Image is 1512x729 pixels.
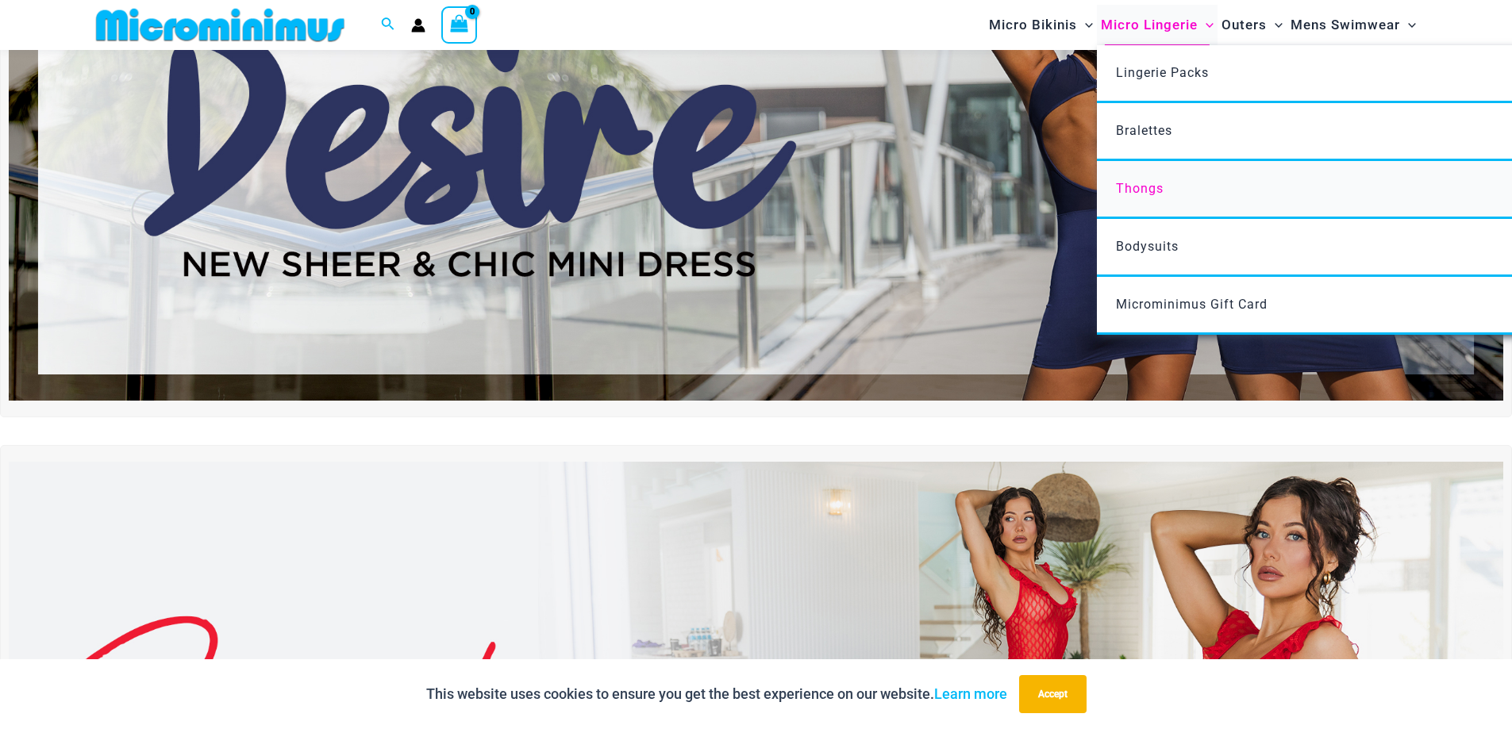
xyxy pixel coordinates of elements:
button: Accept [1019,675,1087,713]
nav: Site Navigation [983,2,1423,48]
a: Search icon link [381,15,395,35]
a: Mens SwimwearMenu ToggleMenu Toggle [1287,5,1420,45]
span: Mens Swimwear [1291,5,1400,45]
span: Menu Toggle [1400,5,1416,45]
span: Lingerie Packs [1116,65,1209,80]
span: Menu Toggle [1077,5,1093,45]
span: Micro Lingerie [1101,5,1198,45]
span: Microminimus Gift Card [1116,297,1268,312]
span: Micro Bikinis [989,5,1077,45]
span: Menu Toggle [1198,5,1214,45]
span: Menu Toggle [1267,5,1283,45]
span: Thongs [1116,181,1164,196]
a: Learn more [934,685,1007,702]
span: Bodysuits [1116,239,1179,254]
a: OutersMenu ToggleMenu Toggle [1218,5,1287,45]
img: MM SHOP LOGO FLAT [90,7,351,43]
a: Micro LingerieMenu ToggleMenu Toggle [1097,5,1218,45]
a: View Shopping Cart, empty [441,6,478,43]
p: This website uses cookies to ensure you get the best experience on our website. [426,682,1007,706]
span: Bralettes [1116,123,1172,138]
a: Account icon link [411,18,425,33]
a: Micro BikinisMenu ToggleMenu Toggle [985,5,1097,45]
span: Outers [1222,5,1267,45]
